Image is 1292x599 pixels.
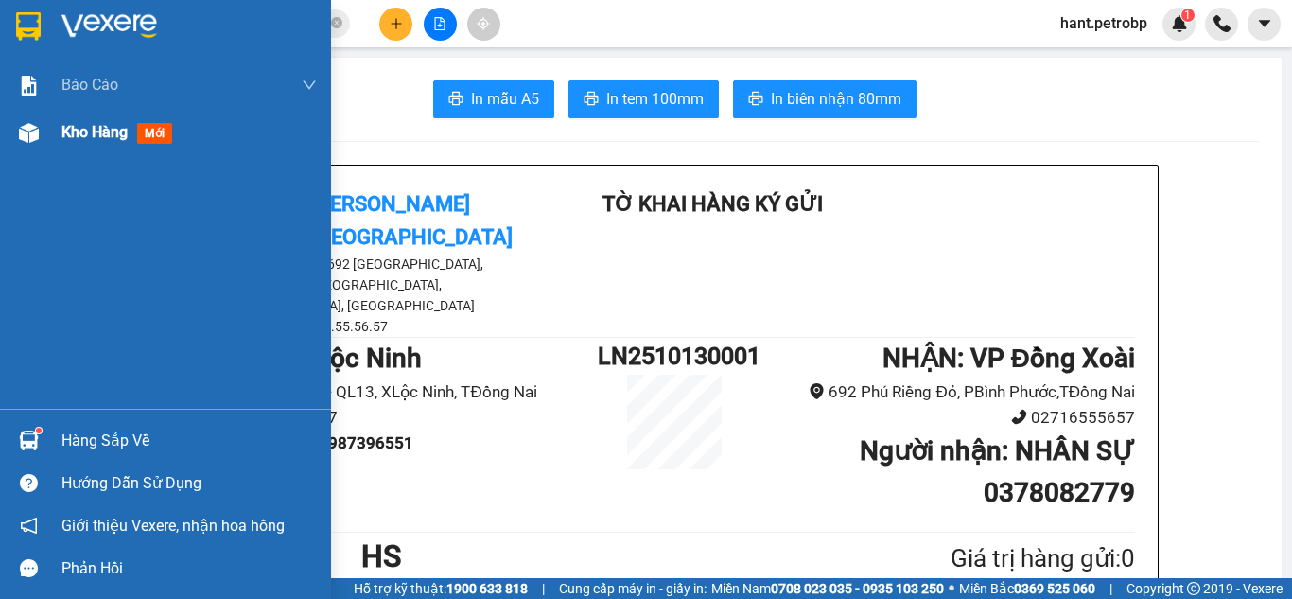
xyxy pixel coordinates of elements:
span: In tem 100mm [606,87,704,111]
div: Hướng dẫn sử dụng [61,469,317,498]
span: printer [748,91,763,109]
button: plus [379,8,412,41]
h1: HS [361,533,859,580]
b: NHẬN : VP Đồng Xoài [882,343,1135,374]
span: | [1109,578,1112,599]
b: Người nhận : NHÂN SỰ 0378082779 [860,435,1135,508]
img: logo-vxr [16,12,41,41]
strong: 1900 633 818 [446,581,528,596]
span: file-add [433,17,446,30]
li: 692 [GEOGRAPHIC_DATA], [GEOGRAPHIC_DATA], [GEOGRAPHIC_DATA], [GEOGRAPHIC_DATA] [214,254,554,316]
button: file-add [424,8,457,41]
div: Phản hồi [61,555,317,583]
img: warehouse-icon [19,431,39,450]
span: In biên nhận 80mm [771,87,901,111]
img: warehouse-icon [19,123,39,143]
button: printerIn biên nhận 80mm [733,80,917,118]
div: Giá trị hàng gửi: 0 [859,539,1135,578]
span: phone [1011,409,1027,425]
span: plus [390,17,403,30]
span: 1 [1184,9,1191,22]
span: aim [477,17,490,30]
span: caret-down [1256,15,1273,32]
span: Cung cấp máy in - giấy in: [559,578,707,599]
span: question-circle [20,474,38,492]
button: aim [467,8,500,41]
span: printer [448,91,463,109]
span: copyright [1187,582,1200,595]
span: hant.petrobp [1045,11,1162,35]
span: Kho hàng [61,123,128,141]
button: caret-down [1248,8,1281,41]
sup: 1 [1181,9,1195,22]
li: Cây Xăng 69 - QL13, XLộc Ninh, TĐồng Nai [214,379,598,405]
li: 02716555657 [214,405,598,431]
span: message [20,559,38,577]
span: Miền Bắc [959,578,1095,599]
li: 692 Phú Riềng Đỏ, PBình Phước,TĐồng Nai [751,379,1135,405]
span: notification [20,517,38,535]
img: icon-new-feature [1171,15,1188,32]
li: VP VP Đồng Xoài [131,133,252,154]
span: | [542,578,545,599]
span: printer [584,91,599,109]
button: printerIn tem 100mm [568,80,719,118]
img: solution-icon [19,76,39,96]
strong: 0708 023 035 - 0935 103 250 [771,581,944,596]
span: ⚪️ [949,585,954,592]
span: environment [809,383,825,399]
img: phone-icon [1213,15,1231,32]
li: 02716555657 [751,405,1135,431]
li: Hàng hoá: 02716.55.56.57 [214,316,554,337]
span: close-circle [331,17,342,28]
span: close-circle [331,15,342,33]
span: In mẫu A5 [471,87,539,111]
li: [PERSON_NAME][GEOGRAPHIC_DATA] [9,9,274,112]
strong: 0369 525 060 [1014,581,1095,596]
span: down [302,78,317,93]
span: Báo cáo [61,73,118,97]
h1: LN2510130001 [598,338,751,375]
span: Miền Nam [711,578,944,599]
span: Giới thiệu Vexere, nhận hoa hồng [61,514,285,537]
span: mới [137,123,172,144]
b: TỜ KHAI HÀNG KÝ GỬI [602,192,823,216]
sup: 1 [36,428,42,433]
span: Hỗ trợ kỹ thuật: [354,578,528,599]
li: VP VP Lộc Ninh [9,133,131,154]
button: printerIn mẫu A5 [433,80,554,118]
b: [PERSON_NAME][GEOGRAPHIC_DATA] [311,192,513,249]
div: Hàng sắp về [61,427,317,455]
